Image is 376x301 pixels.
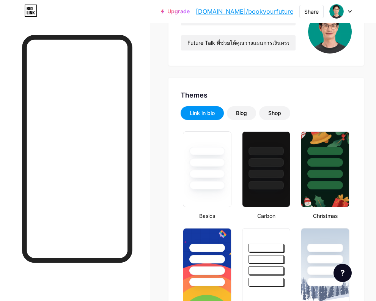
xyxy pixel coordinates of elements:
[268,109,281,117] div: Shop
[304,8,319,16] div: Share
[329,4,344,19] img: bookyourfuture
[161,8,190,14] a: Upgrade
[308,10,352,54] img: bookyourfuture
[181,212,234,220] div: Basics
[299,212,352,220] div: Christmas
[181,35,296,50] input: Bio
[236,109,247,117] div: Blog
[190,109,215,117] div: Link in bio
[196,7,293,16] a: [DOMAIN_NAME]/bookyourfuture
[181,90,352,100] div: Themes
[240,212,293,220] div: Carbon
